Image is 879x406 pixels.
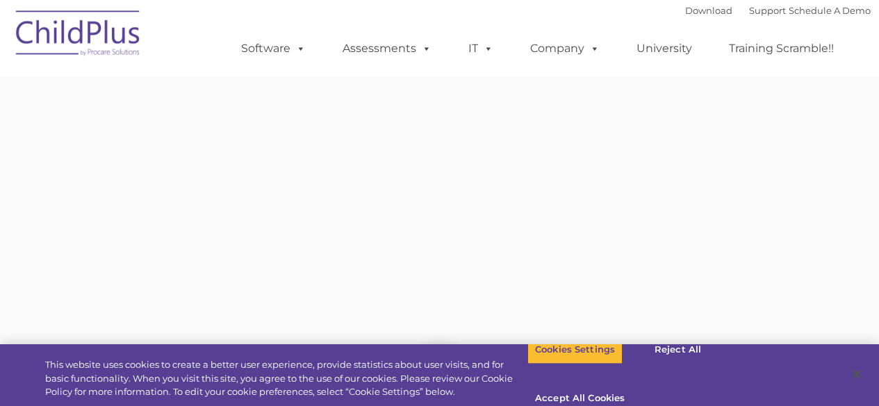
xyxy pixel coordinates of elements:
[685,5,871,16] font: |
[789,5,871,16] a: Schedule A Demo
[841,359,872,389] button: Close
[516,35,614,62] a: Company
[454,35,507,62] a: IT
[527,335,623,364] button: Cookies Settings
[623,35,706,62] a: University
[45,358,527,399] div: This website uses cookies to create a better user experience, provide statistics about user visit...
[227,35,320,62] a: Software
[634,335,721,364] button: Reject All
[749,5,786,16] a: Support
[329,35,445,62] a: Assessments
[9,1,148,70] img: ChildPlus by Procare Solutions
[715,35,848,62] a: Training Scramble!!
[685,5,732,16] a: Download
